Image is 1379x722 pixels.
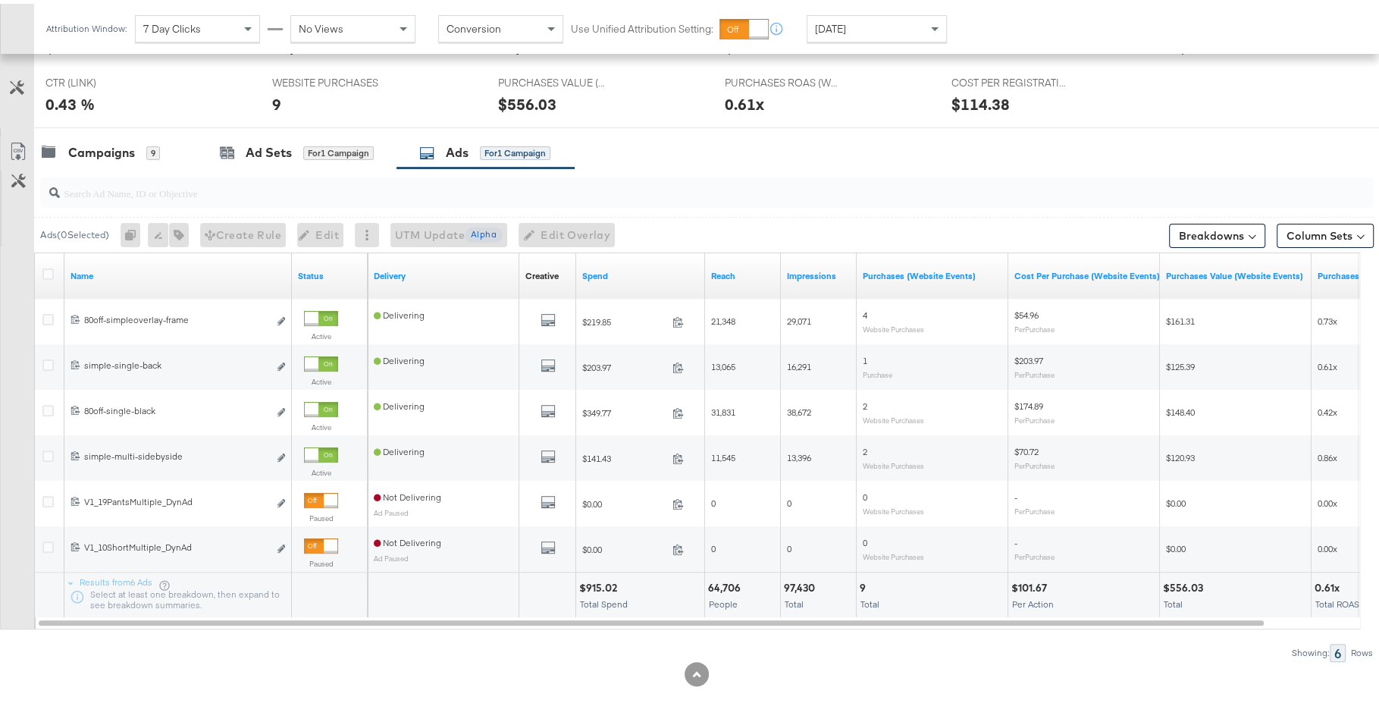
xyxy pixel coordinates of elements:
div: V1_19PantsMultiple_DynAd [84,492,268,504]
span: 1 [863,351,867,363]
a: The number of times your ad was served. On mobile apps an ad is counted as served the first time ... [787,266,851,278]
span: $174.89 [1014,397,1043,408]
span: COST PER REGISTRATION (WEBSITE EVENTS) [951,72,1065,86]
sub: Per Purchase [1014,321,1055,330]
div: 9 [272,89,281,111]
div: 0.61x [1315,577,1344,592]
button: Column Sets [1277,220,1374,244]
span: 0.42x [1318,403,1337,414]
span: PURCHASES ROAS (WEBSITE EVENTS) [725,72,838,86]
button: Breakdowns [1169,220,1265,244]
a: The total value of the purchase actions tracked by your Custom Audience pixel on your website aft... [1166,266,1305,278]
span: $349.77 [582,403,666,415]
sub: Per Purchase [1014,503,1055,512]
span: $0.00 [582,540,666,551]
span: 38,672 [787,403,811,414]
div: V1_10ShortMultiple_DynAd [84,538,268,550]
span: $219.85 [582,312,666,324]
span: $54.96 [1014,306,1039,317]
span: - [1014,488,1017,499]
div: 0 [121,219,148,243]
span: 0.73x [1318,312,1337,323]
span: Per Action [1012,595,1054,606]
sub: Purchase [863,366,892,375]
div: Creative [525,266,559,278]
span: Conversion [447,18,501,32]
div: Rows [1350,644,1374,655]
span: People [709,595,738,606]
span: Delivering [374,442,425,454]
span: 0 [863,533,867,545]
div: simple-multi-sidebyside [84,447,268,459]
span: $203.97 [582,358,666,369]
div: $114.38 [951,89,1010,111]
label: Active [304,373,338,383]
span: No Views [299,18,343,32]
span: Not Delivering [374,488,441,499]
span: [DATE] [815,18,846,32]
div: 0.61x [725,89,764,111]
span: 7 Day Clicks [143,18,201,32]
input: Search Ad Name, ID or Objective [60,168,1252,198]
a: Ad Name. [71,266,286,278]
span: $0.00 [582,494,666,506]
span: $141.43 [582,449,666,460]
span: Delivering [374,351,425,363]
div: $556.03 [498,89,556,111]
div: Ads ( 0 Selected) [40,224,109,238]
div: 9 [146,143,160,156]
span: Total Spend [580,595,628,606]
div: Attribution Window: [45,20,127,30]
sub: Per Purchase [1014,457,1055,466]
span: 0.00x [1318,494,1337,505]
span: $120.93 [1166,448,1195,460]
sub: Per Purchase [1014,548,1055,557]
span: $0.00 [1166,494,1186,505]
sub: Website Purchases [863,321,924,330]
a: Shows the current state of your Ad. [298,266,362,278]
span: 0.00x [1318,539,1337,551]
a: The number of people your ad was served to. [711,266,775,278]
span: 29,071 [787,312,811,323]
span: Delivering [374,397,425,408]
a: Reflects the ability of your Ad to achieve delivery. [374,266,513,278]
a: Shows the creative associated with your ad. [525,266,559,278]
sub: Website Purchases [863,412,924,421]
span: 0 [787,539,791,551]
div: Ad Sets [246,140,292,158]
div: $101.67 [1011,577,1051,592]
span: Total [1164,595,1183,606]
span: $161.31 [1166,312,1195,323]
div: 9 [860,577,870,592]
div: 97,430 [784,577,820,592]
label: Use Unified Attribution Setting: [571,18,713,33]
div: for 1 Campaign [480,143,550,156]
div: simple-single-back [84,356,268,368]
span: 11,545 [711,448,735,460]
span: 0.86x [1318,448,1337,460]
div: Campaigns [68,140,135,158]
label: Active [304,419,338,428]
span: 2 [863,442,867,454]
span: Total [860,595,879,606]
div: for 1 Campaign [303,143,374,156]
span: $70.72 [1014,442,1039,454]
span: 13,065 [711,357,735,369]
sub: Ad Paused [374,550,409,559]
label: Paused [304,510,338,520]
span: 31,831 [711,403,735,414]
sub: Ad Paused [374,504,409,513]
span: 0 [787,494,791,505]
span: $148.40 [1166,403,1195,414]
div: 6 [1330,640,1346,659]
div: 80off-single-black [84,401,268,413]
sub: Website Purchases [863,457,924,466]
span: 21,348 [711,312,735,323]
span: 0 [711,539,716,551]
span: $0.00 [1166,539,1186,551]
label: Active [304,328,338,337]
span: - [1014,533,1017,545]
label: Active [304,464,338,474]
span: Delivering [374,306,425,317]
sub: Website Purchases [863,503,924,512]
